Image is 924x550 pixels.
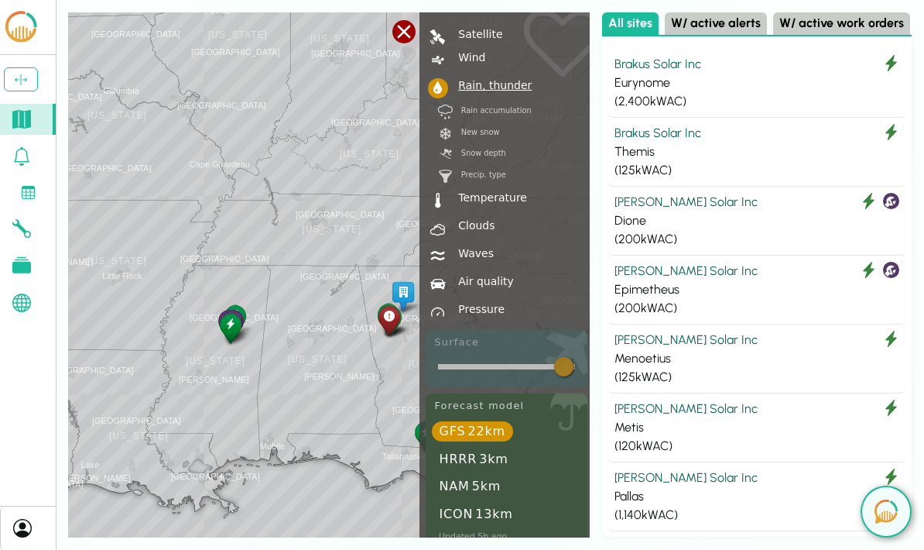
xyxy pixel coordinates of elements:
div: GFS [432,421,513,441]
div:  [428,273,448,294]
small: 5km [472,479,501,493]
div: [PERSON_NAME] Solar Inc [614,262,899,280]
div: ( 200 kWAC) [614,299,899,318]
small: 3km [479,452,508,466]
div:  [428,190,448,210]
div: N [436,145,456,165]
div: Themis [217,311,244,345]
div: [PERSON_NAME] Solar Inc [614,469,899,487]
button: Brakus Solar Inc Themis (125kWAC) [608,118,905,187]
div: Temperature [452,192,527,203]
div: Clouds [452,220,495,231]
img: LCOE.ai [2,9,39,45]
div: Brakus Solar Inc [614,55,899,74]
div: Pressure [452,304,505,315]
div: Snow depth [452,150,506,157]
button: All sites [602,12,659,35]
div: Eurynome [614,74,899,92]
div: Rain accumulation [452,107,532,115]
div: Brakus Solar Inc [614,124,899,143]
div: ( 125 kWAC) [614,161,899,180]
div: Dione [614,211,899,230]
div: Epimetheus [219,307,246,342]
div: Select site list category [602,12,912,36]
div:  [428,78,448,98]
div: Air quality [452,276,514,287]
div: Hyperion [221,302,248,337]
div: ( 125 kWAC) [614,368,899,387]
button: Brakus Solar Inc Eurynome (2,400kWAC) [608,49,905,118]
div: Forecast model [434,401,583,411]
button: [PERSON_NAME] Solar Inc Dione (200kWAC) [608,187,905,256]
div: Metis [614,418,899,437]
div: Dione [215,307,242,342]
button: W/ active alerts [665,12,767,35]
small: 22km [467,424,505,438]
div:  [436,123,456,143]
div: ICON [432,504,520,523]
button: W/ active work orders [773,12,910,35]
button: [PERSON_NAME] Solar Inc Metis (120kWAC) [608,394,905,462]
div: Cronus [412,418,439,453]
div: Updated 5h ago [429,532,583,541]
div: 9 [436,101,456,122]
div: NAM [432,476,508,496]
button: [PERSON_NAME] Solar Inc Epimetheus (200kWAC) [608,256,905,325]
div: ( 200 kWAC) [614,230,899,249]
div: [PERSON_NAME] Solar Inc [614,331,899,349]
div: HRRR [432,449,515,469]
div:  [428,26,448,46]
div: ( 1,140 kWAC) [614,506,899,524]
div: Pallas [614,487,899,506]
div: [PERSON_NAME] Solar Inc [614,400,899,418]
div: Rain, thunder [452,80,532,91]
div: Satellite [452,29,503,40]
div: Themis [614,143,899,161]
div: Theia [375,301,402,335]
div: Waves [452,248,494,259]
div:  [428,246,448,266]
div: Wind [452,52,486,63]
div: | [428,50,448,70]
div: Menoetius [614,349,899,368]
div: Asteria [375,302,402,337]
div:  [436,166,456,186]
div: Precip. type [452,171,506,179]
button: [PERSON_NAME] Solar Inc Pallas (1,140kWAC) [608,462,905,531]
div: [PERSON_NAME] Solar Inc [614,193,899,211]
div: HQ [389,279,416,314]
div: Coeus [375,303,402,338]
div: ( 2,400 kWAC) [614,92,899,111]
small: 13km [475,507,512,521]
button: [PERSON_NAME] Solar Inc Menoetius (125kWAC) [608,325,905,394]
div: ( 120 kWAC) [614,437,899,455]
div: 7 [428,218,448,238]
div: Epimetheus [614,280,899,299]
div: New snow [452,129,500,136]
div:  [428,301,448,321]
img: open chat [874,500,898,524]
